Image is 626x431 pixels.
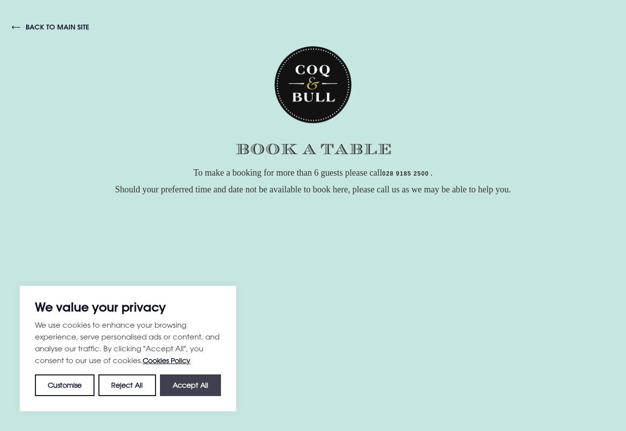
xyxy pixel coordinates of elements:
[20,286,236,411] div: We value your privacy
[382,170,429,178] a: 028 9185 2500
[10,164,616,198] p: To make a booking for more than 6 guests please call . Should your preferred time and date not be...
[12,23,89,31] a: back to main site
[160,374,221,396] button: Accept All
[35,374,94,396] button: Customise
[143,356,190,365] a: Cookies Policy
[35,301,221,313] p: We value your privacy
[236,144,391,154] img: Book a table
[275,46,351,123] img: Coq & Bull
[98,374,156,396] button: Reject All
[35,319,221,367] p: We use cookies to enhance your browsing experience, serve personalised ads or content, and analys...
